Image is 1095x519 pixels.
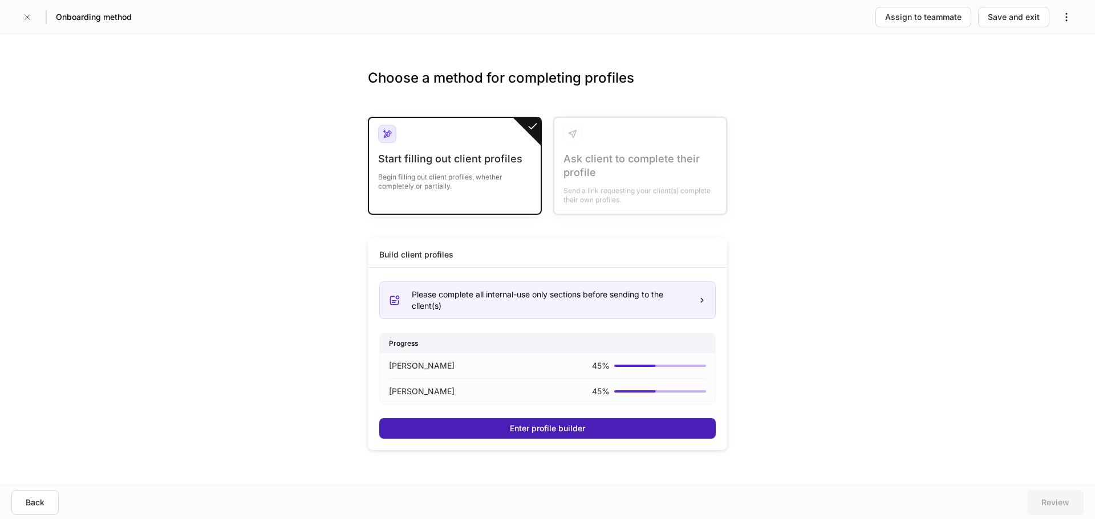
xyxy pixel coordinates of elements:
[412,289,689,312] div: Please complete all internal-use only sections before sending to the client(s)
[379,249,453,260] div: Build client profiles
[885,11,962,23] div: Assign to teammate
[11,490,59,515] button: Back
[378,152,532,166] div: Start filling out client profiles
[1027,490,1084,515] button: Review
[978,7,1049,27] button: Save and exit
[56,11,132,23] h5: Onboarding method
[875,7,971,27] button: Assign to teammate
[592,386,610,397] p: 45 %
[379,418,716,439] button: Enter profile builder
[510,423,585,434] div: Enter profile builder
[389,386,455,397] p: [PERSON_NAME]
[592,360,610,371] p: 45 %
[389,360,455,371] p: [PERSON_NAME]
[368,69,727,105] h3: Choose a method for completing profiles
[378,166,532,191] div: Begin filling out client profiles, whether completely or partially.
[380,333,715,353] div: Progress
[988,11,1040,23] div: Save and exit
[26,497,44,508] div: Back
[1041,497,1069,508] div: Review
